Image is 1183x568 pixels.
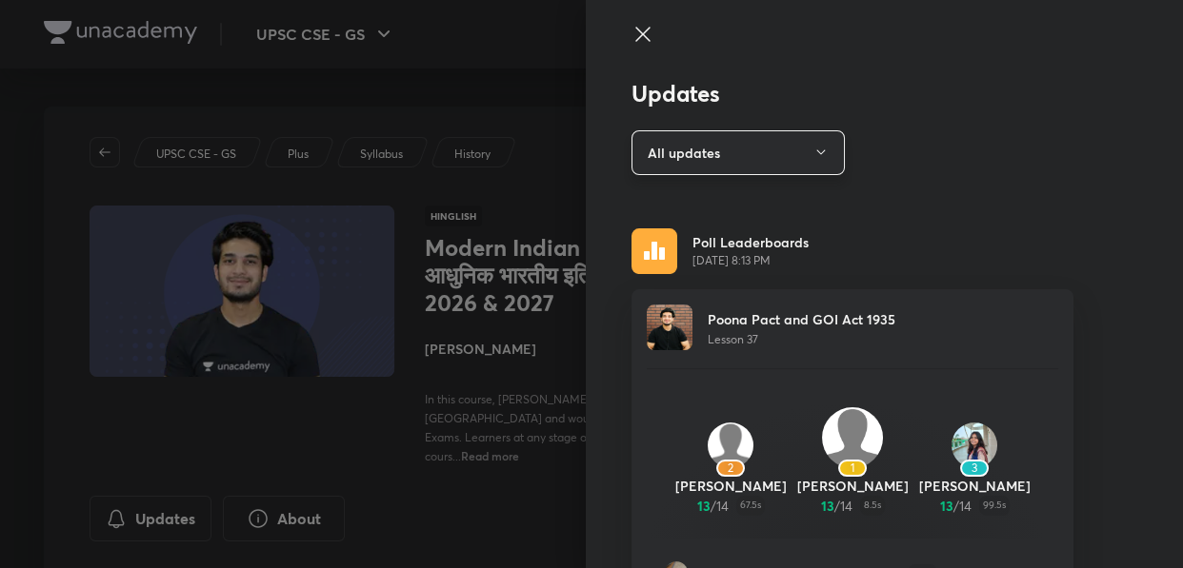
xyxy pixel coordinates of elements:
[716,460,745,477] div: 2
[692,252,809,269] span: [DATE] 8:13 PM
[913,476,1035,496] p: [PERSON_NAME]
[716,496,729,516] span: 14
[632,130,845,175] button: All updates
[834,496,840,516] span: /
[670,476,792,496] p: [PERSON_NAME]
[711,496,716,516] span: /
[952,422,997,468] img: Avatar
[940,496,953,516] span: 13
[632,80,1073,108] h3: Updates
[632,228,677,274] img: rescheduled
[838,460,867,477] div: 1
[697,496,711,516] span: 13
[860,496,885,516] span: 8.5s
[960,460,989,477] div: 3
[792,476,913,496] p: [PERSON_NAME]
[692,232,809,252] p: Poll Leaderboards
[708,422,753,468] img: Avatar
[736,496,765,516] span: 67.5s
[979,496,1010,516] span: 99.5s
[822,407,883,468] img: Avatar
[959,496,972,516] span: 14
[647,304,692,350] img: Avatar
[821,496,834,516] span: 13
[708,309,895,329] p: Poona Pact and GOI Act 1935
[708,332,758,346] span: Lesson 37
[840,496,852,516] span: 14
[953,496,959,516] span: /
